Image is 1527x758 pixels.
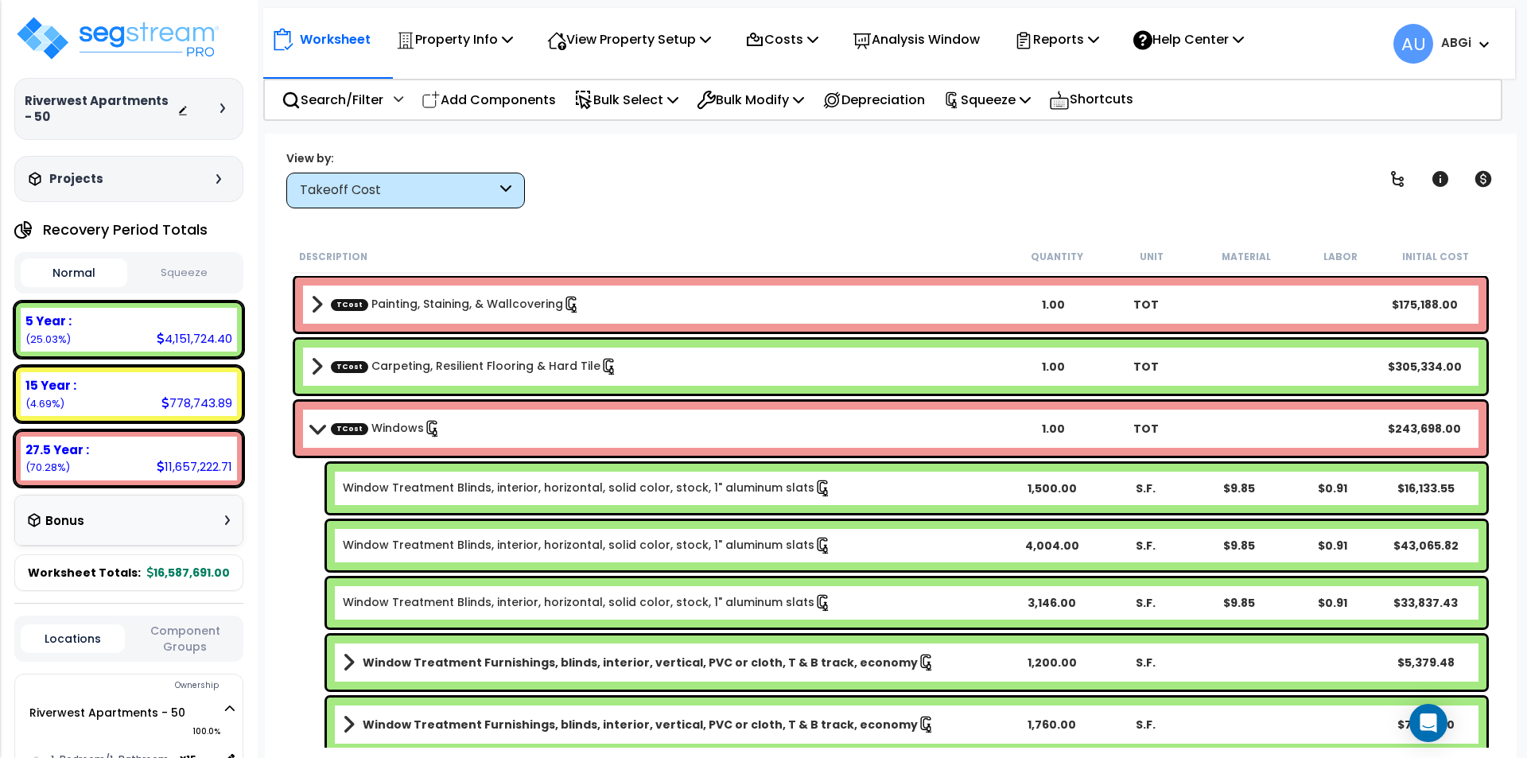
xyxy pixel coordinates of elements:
p: Bulk Modify [697,89,804,111]
button: Component Groups [133,622,237,655]
div: TOT [1100,359,1193,375]
div: $0.91 [1287,480,1377,496]
span: Worksheet Totals: [28,565,141,581]
div: $16,133.55 [1381,480,1471,496]
div: 1.00 [1007,421,1100,437]
div: $0.91 [1287,538,1377,554]
small: Initial Cost [1402,251,1469,263]
a: Custom Item [331,296,581,313]
span: TCost [331,298,368,310]
span: 100.0% [192,722,235,741]
small: Labor [1323,251,1358,263]
span: TCost [331,422,368,434]
div: Depreciation [814,81,934,119]
p: Help Center [1133,29,1244,50]
div: Open Intercom Messenger [1409,704,1447,742]
a: Assembly Title [343,651,1004,674]
div: 1.00 [1007,359,1100,375]
div: 11,657,222.71 [157,458,232,475]
small: Unit [1140,251,1164,263]
div: $7,889.90 [1381,717,1471,733]
div: S.F. [1101,717,1191,733]
div: 778,743.89 [161,395,232,411]
p: View Property Setup [547,29,711,50]
div: View by: [286,150,525,166]
div: Shortcuts [1040,80,1142,119]
h3: Bonus [45,515,84,528]
b: Window Treatment Furnishings, blinds, interior, vertical, PVC or cloth, T & B track, economy [363,717,918,733]
div: $43,065.82 [1381,538,1471,554]
div: TOT [1100,297,1193,313]
b: 27.5 Year : [25,441,89,458]
p: Analysis Window [853,29,980,50]
small: Material [1222,251,1271,263]
div: Add Components [413,81,565,119]
p: Add Components [422,89,556,111]
p: Squeeze [943,89,1031,111]
span: TCost [331,360,368,372]
b: 5 Year : [25,313,72,329]
a: Riverwest Apartments - 50 100.0% [29,705,185,721]
small: Description [299,251,367,263]
button: Normal [21,258,127,287]
a: Custom Item [331,420,441,437]
small: 4.694709406845694% [25,397,64,410]
b: Window Treatment Furnishings, blinds, interior, vertical, PVC or cloth, T & B track, economy [363,655,918,671]
div: 1,500.00 [1007,480,1097,496]
div: 4,151,724.40 [157,330,232,347]
button: Locations [21,624,125,653]
a: Assembly Title [343,713,1004,736]
div: TOT [1100,421,1193,437]
h4: Recovery Period Totals [43,222,208,238]
p: Costs [745,29,818,50]
div: $5,379.48 [1381,655,1471,671]
p: Worksheet [300,29,371,50]
small: Quantity [1031,251,1083,263]
a: Individual Item [343,594,832,612]
p: Reports [1014,29,1099,50]
a: Custom Item [331,358,618,375]
div: 1.00 [1007,297,1100,313]
a: Individual Item [343,537,832,554]
div: S.F. [1101,538,1191,554]
a: Individual Item [343,480,832,497]
b: 15 Year : [25,377,76,394]
small: 25.0289470558862% [25,332,71,346]
div: S.F. [1101,595,1191,611]
div: Ownership [47,676,243,695]
div: 1,760.00 [1007,717,1097,733]
span: AU [1393,24,1433,64]
div: $305,334.00 [1378,359,1471,375]
p: Search/Filter [282,89,383,111]
div: $9.85 [1194,538,1284,554]
small: 70.2763435372681% [25,461,70,474]
b: ABGi [1441,34,1471,51]
div: 3,146.00 [1007,595,1097,611]
div: $0.91 [1287,595,1377,611]
div: 1,200.00 [1007,655,1097,671]
img: logo_pro_r.png [14,14,221,62]
div: $9.85 [1194,595,1284,611]
div: Takeoff Cost [300,181,496,200]
button: Squeeze [131,259,238,287]
div: S.F. [1101,655,1191,671]
div: $243,698.00 [1378,421,1471,437]
div: $9.85 [1194,480,1284,496]
b: 16,587,691.00 [147,565,230,581]
div: 4,004.00 [1007,538,1097,554]
h3: Riverwest Apartments - 50 [25,93,177,125]
p: Depreciation [822,89,925,111]
p: Bulk Select [574,89,678,111]
p: Shortcuts [1049,88,1133,111]
div: $33,837.43 [1381,595,1471,611]
h3: Projects [49,171,103,187]
div: S.F. [1101,480,1191,496]
p: Property Info [396,29,513,50]
div: $175,188.00 [1378,297,1471,313]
